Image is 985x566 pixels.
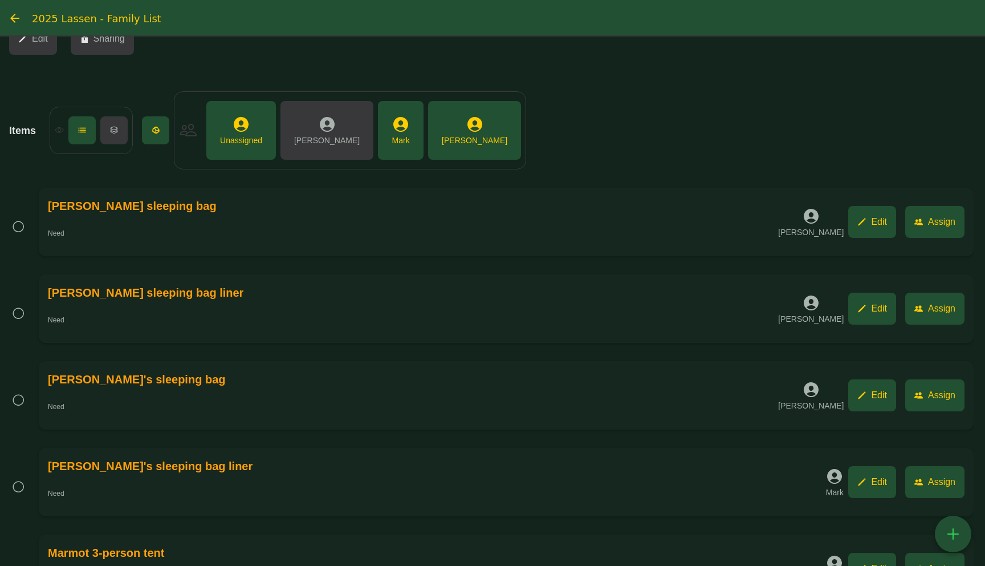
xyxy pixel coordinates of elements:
[905,379,964,411] button: Assign
[48,197,217,215] div: [PERSON_NAME] sleeping bag
[280,101,373,160] button: [PERSON_NAME]
[206,101,276,160] button: Unassigned
[928,302,955,316] div: Assign
[32,32,48,46] div: Edit
[778,313,844,325] div: [PERSON_NAME]
[848,466,896,498] button: Edit
[11,219,25,234] div: 
[378,101,424,160] button: Mark
[11,393,25,407] div: 
[11,479,25,494] div: 
[392,135,410,146] div: Mark
[905,293,964,325] button: Assign
[48,229,774,238] div: Need
[914,391,928,401] div: 
[151,126,160,135] div: 
[78,126,87,135] div: 
[914,217,928,227] div: 
[71,23,134,55] button: Sharing
[848,206,896,238] button: Edit
[857,304,871,314] div: 
[778,400,844,411] div: [PERSON_NAME]
[6,10,23,27] a: (tabs), back
[871,302,887,316] div: Edit
[100,116,128,144] button: Sectioned List
[109,126,119,135] div: 
[871,475,887,489] div: Edit
[48,316,774,325] div: Need
[179,120,202,140] div: 
[905,206,964,238] button: Assign
[428,101,521,160] button: [PERSON_NAME]
[928,475,955,489] div: Assign
[11,306,25,321] div: 
[935,516,971,552] button: add
[48,402,774,411] div: Need
[318,115,336,135] div: 
[871,389,887,402] div: Edit
[32,13,161,25] h1: 2025 Lassen - Family List
[826,487,844,498] div: Mark
[848,293,896,325] button: Edit
[48,457,253,475] div: [PERSON_NAME]'s sleeping bag liner
[944,524,962,544] div: 
[905,466,964,498] button: Assign
[48,284,243,302] div: [PERSON_NAME] sleeping bag liner
[825,467,844,487] div: 
[857,391,871,401] div: 
[442,135,507,146] div: [PERSON_NAME]
[778,227,844,238] div: [PERSON_NAME]
[50,126,68,135] div: 
[220,135,262,146] div: Unassigned
[232,115,250,135] div: 
[48,544,164,562] div: Marmot 3-person tent
[18,34,32,44] div: 
[9,23,57,55] button: Edit
[392,115,410,135] div: 
[48,370,225,389] div: [PERSON_NAME]'s sleeping bag
[93,32,125,46] div: Sharing
[928,215,955,229] div: Assign
[857,478,871,487] div: 
[848,379,896,411] button: Edit
[142,116,169,144] button: item options
[802,207,820,227] div: 
[857,217,871,227] div: 
[9,123,50,139] div: Items
[466,115,484,135] div: 
[48,489,821,498] div: Need
[914,478,928,487] div: 
[802,293,820,313] div: 
[80,34,93,44] div: 
[802,380,820,400] div: 
[294,135,360,146] div: [PERSON_NAME]
[68,116,96,144] button: Linear List
[914,304,928,314] div: 
[871,215,887,229] div: Edit
[928,389,955,402] div: Assign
